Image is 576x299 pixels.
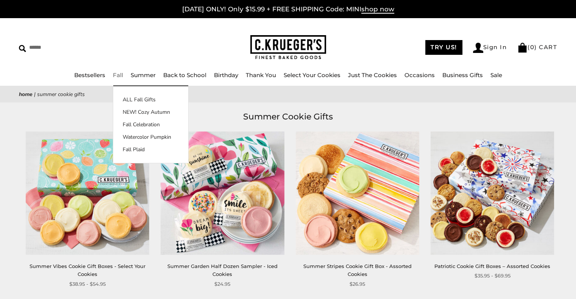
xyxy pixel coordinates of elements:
span: | [34,91,36,98]
a: Thank You [246,71,276,79]
img: C.KRUEGER'S [250,35,326,60]
span: $24.95 [214,280,230,288]
span: $38.95 - $54.95 [69,280,106,288]
a: Watercolor Pumpkin [113,133,188,141]
img: Bag [517,43,528,53]
nav: breadcrumbs [19,90,557,99]
a: Sale [490,71,502,79]
a: Fall Celebration [113,121,188,129]
a: Fall Plaid [113,146,188,153]
a: Back to School [163,71,206,79]
span: $26.95 [350,280,365,288]
img: Account [473,43,483,53]
span: shop now [361,5,394,14]
a: (0) CART [517,43,557,51]
a: Summer Vibes Cookie Gift Boxes - Select Your Cookies [30,263,145,277]
img: Summer Stripes Cookie Gift Box - Assorted Cookies [295,131,419,254]
a: Summer Garden Half Dozen Sampler - Iced Cookies [167,263,278,277]
span: 0 [530,43,535,51]
a: Summer Stripes Cookie Gift Box - Assorted Cookies [303,263,412,277]
a: Summer [131,71,156,79]
a: Fall [113,71,123,79]
img: Patriotic Cookie Gift Boxes – Assorted Cookies [431,131,554,254]
span: Summer Cookie Gifts [37,91,85,98]
a: Patriotic Cookie Gift Boxes – Assorted Cookies [434,263,550,269]
img: Summer Vibes Cookie Gift Boxes - Select Your Cookies [26,131,149,254]
a: Bestsellers [74,71,105,79]
h1: Summer Cookie Gifts [30,110,546,124]
a: [DATE] ONLY! Only $15.99 + FREE SHIPPING Code: MINIshop now [182,5,394,14]
a: NEW! Cozy Autumn [113,108,188,116]
span: $35.95 - $69.95 [474,272,510,280]
a: Summer Stripes Cookie Gift Box - Assorted Cookies [296,131,419,254]
input: Search [19,42,147,53]
a: Birthday [214,71,238,79]
a: Sign In [473,43,507,53]
a: Just The Cookies [348,71,397,79]
a: Occasions [404,71,435,79]
a: Select Your Cookies [284,71,340,79]
a: ALL Fall Gifts [113,96,188,104]
iframe: Sign Up via Text for Offers [6,270,78,293]
a: TRY US! [425,40,462,55]
img: Search [19,45,26,52]
img: Summer Garden Half Dozen Sampler - Iced Cookies [161,131,284,254]
a: Home [19,91,33,98]
a: Business Gifts [442,71,483,79]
